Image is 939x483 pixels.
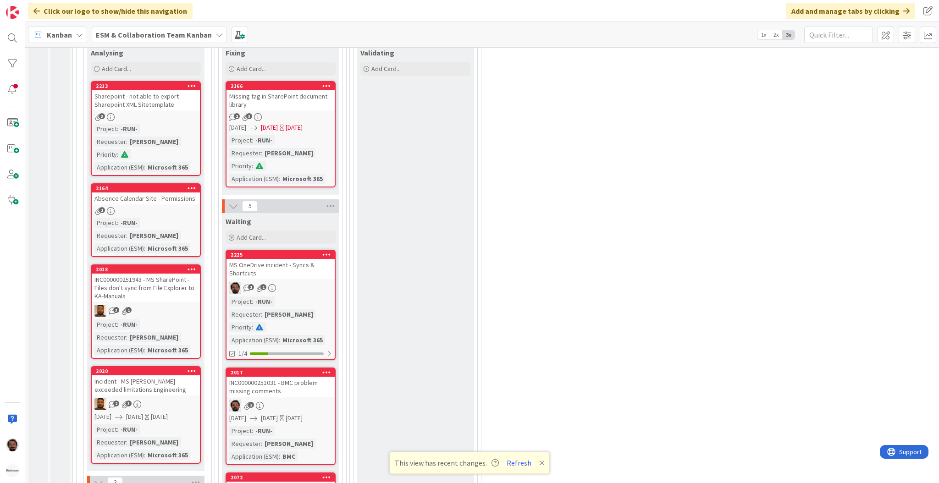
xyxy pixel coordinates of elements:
span: 3 [246,113,252,119]
div: 2225MS OneDrive incident - Syncs & Shortcuts [226,251,335,279]
span: : [261,439,262,449]
span: : [117,218,118,228]
button: Refresh [503,457,535,469]
span: : [279,335,280,345]
div: Priority [229,161,252,171]
span: : [252,296,253,307]
div: MS OneDrive incident - Syncs & Shortcuts [226,259,335,279]
div: Priority [229,322,252,332]
span: 3 [113,307,119,313]
img: AC [229,400,241,412]
span: 1 [260,284,266,290]
span: 2x [770,30,782,39]
img: avatar [6,464,19,477]
div: Requester [94,137,126,147]
span: 5 [242,201,258,212]
div: Application (ESM) [94,345,144,355]
span: 1 [248,284,254,290]
span: 1 [99,207,105,213]
div: -RUN- [118,124,140,134]
div: [PERSON_NAME] [127,137,181,147]
input: Quick Filter... [804,27,873,43]
div: -RUN- [118,424,140,434]
span: 2 [113,401,119,406]
div: [DATE] [151,412,168,422]
div: Missing tag in SharePoint document library [226,90,335,110]
div: Priority [94,149,117,159]
div: DM [92,398,200,410]
img: Visit kanbanzone.com [6,6,19,19]
span: Add Card... [102,65,131,73]
span: [DATE] [261,413,278,423]
div: Add and manage tabs by clicking [786,3,915,19]
div: Project [94,319,117,329]
span: [DATE] [94,412,111,422]
div: Incident - MS [PERSON_NAME] - exceeded limitations Engineering [92,375,200,395]
div: 2018 [96,266,200,273]
div: 2166 [231,83,335,89]
div: [PERSON_NAME] [262,148,315,158]
div: -RUN- [253,426,275,436]
div: Microsoft 365 [145,450,190,460]
div: [DATE] [286,413,303,423]
div: [PERSON_NAME] [262,309,315,319]
div: [PERSON_NAME] [262,439,315,449]
img: DM [94,305,106,317]
div: Project [94,424,117,434]
div: 2017 [231,369,335,376]
div: 2213 [96,83,200,89]
span: Analysing [91,48,123,57]
div: -RUN- [253,135,275,145]
span: : [117,319,118,329]
span: Add Card... [371,65,401,73]
span: : [117,424,118,434]
span: : [144,162,145,172]
div: Requester [94,437,126,447]
span: [DATE] [126,412,143,422]
span: 3 [99,113,105,119]
div: BMC [280,451,298,461]
div: INC000000251031 - BMC problem missing comments [226,377,335,397]
div: Click our logo to show/hide this navigation [28,3,193,19]
span: : [117,124,118,134]
span: : [261,148,262,158]
div: Application (ESM) [229,174,279,184]
div: Application (ESM) [94,243,144,253]
span: : [279,174,280,184]
img: AC [6,439,19,451]
div: -RUN- [253,296,275,307]
div: 2164 [92,184,200,192]
span: This view has recent changes. [395,457,499,468]
span: Support [19,1,42,12]
div: Absence Calendar Site - Permissions [92,192,200,204]
span: Add Card... [237,65,266,73]
span: : [252,322,253,332]
div: Application (ESM) [229,451,279,461]
span: Kanban [47,29,72,40]
img: AC [229,282,241,294]
div: 2072 [231,474,335,481]
div: Requester [94,332,126,342]
span: Add Card... [237,233,266,241]
span: 2 [234,113,240,119]
div: [PERSON_NAME] [127,437,181,447]
span: : [117,149,118,159]
span: 1/4 [238,349,247,358]
span: 1x [757,30,770,39]
div: DM [92,305,200,317]
div: Microsoft 365 [280,174,325,184]
div: Microsoft 365 [145,162,190,172]
div: Project [94,124,117,134]
div: 2020 [96,368,200,374]
div: 2164Absence Calendar Site - Permissions [92,184,200,204]
div: 2020Incident - MS [PERSON_NAME] - exceeded limitations Engineering [92,367,200,395]
span: : [144,243,145,253]
span: 1 [126,307,132,313]
div: [PERSON_NAME] [127,231,181,241]
div: 2018INC000000251943 - MS SharePoint - Files don't sync from File Explorer to KA-Manuals [92,265,200,302]
div: Microsoft 365 [145,345,190,355]
div: Project [229,296,252,307]
div: 2166Missing tag in SharePoint document library [226,82,335,110]
div: 2213Sharepoint - not able to export Sharepoint XML Sitetemplate [92,82,200,110]
span: [DATE] [229,123,246,132]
